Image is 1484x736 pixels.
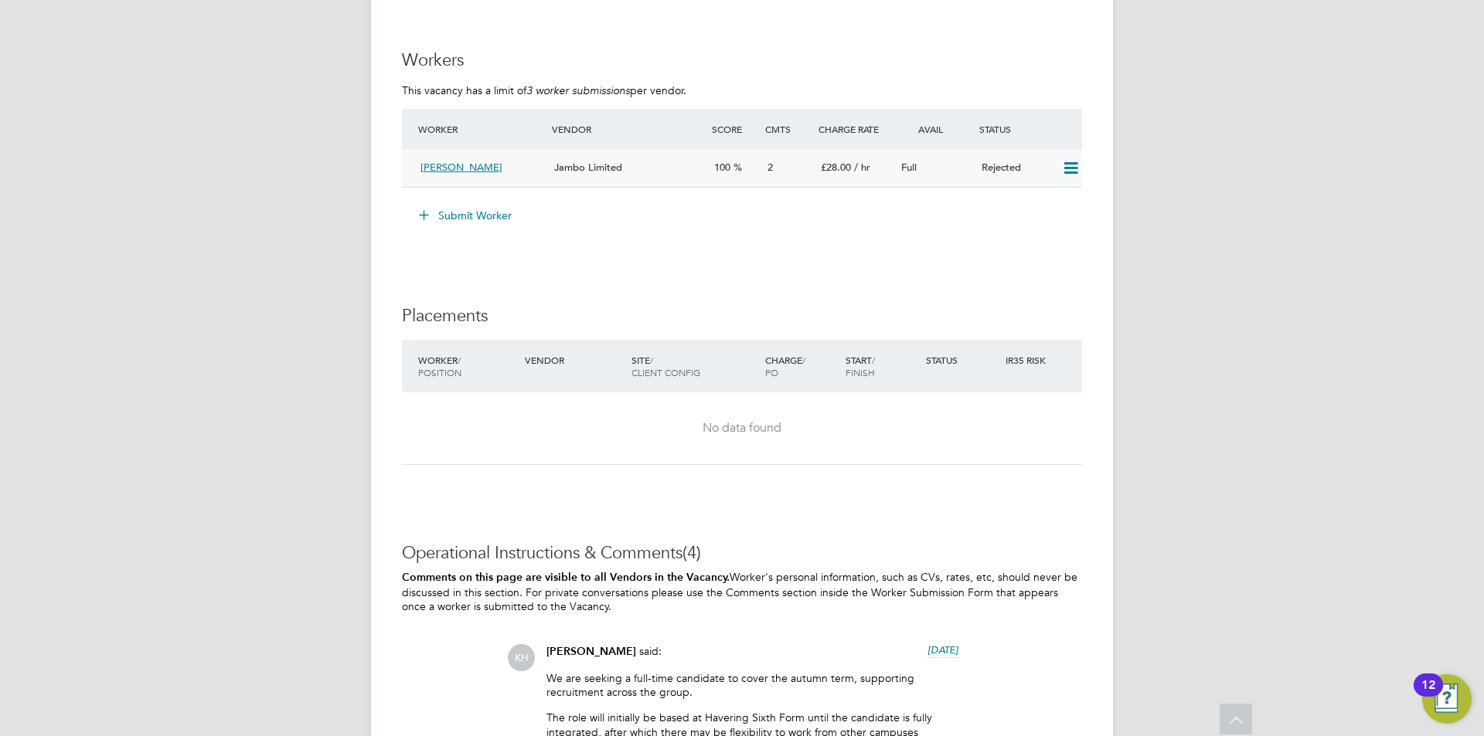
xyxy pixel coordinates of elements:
[628,346,761,386] div: Site
[521,346,628,374] div: Vendor
[975,155,1056,181] div: Rejected
[414,346,521,386] div: Worker
[402,571,730,584] b: Comments on this page are visible to all Vendors in the Vacancy.
[708,115,761,143] div: Score
[846,354,875,378] span: / Finish
[402,542,1082,565] h3: Operational Instructions & Comments
[402,49,1082,72] h3: Workers
[922,346,1002,374] div: Status
[1002,346,1055,374] div: IR35 Risk
[768,161,773,174] span: 2
[631,354,700,378] span: / Client Config
[402,83,1082,97] p: This vacancy has a limit of per vendor.
[975,115,1082,143] div: Status
[761,346,842,386] div: Charge
[639,644,662,658] span: said:
[508,644,535,671] span: KH
[1421,685,1435,705] div: 12
[765,354,805,378] span: / PO
[546,671,958,699] p: We are seeking a full-time candidate to cover the autumn term, supporting recruitment across the ...
[417,420,1067,436] div: No data found
[895,115,975,143] div: Avail
[546,645,636,658] span: [PERSON_NAME]
[761,115,815,143] div: Cmts
[842,346,922,386] div: Start
[1422,674,1472,724] button: Open Resource Center, 12 new notifications
[402,570,1082,613] p: Worker's personal information, such as CVs, rates, etc, should never be discussed in this section...
[420,161,502,174] span: [PERSON_NAME]
[548,115,708,143] div: Vendor
[414,115,548,143] div: Worker
[554,161,622,174] span: Jambo Limited
[408,203,524,228] button: Submit Worker
[815,115,895,143] div: Charge Rate
[526,83,630,97] em: 3 worker submissions
[402,305,1082,327] h3: Placements
[714,161,730,174] span: 100
[854,161,870,174] span: / hr
[821,161,851,174] span: £28.00
[901,161,917,174] span: Full
[682,542,701,563] span: (4)
[927,643,958,656] span: [DATE]
[418,354,461,378] span: / Position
